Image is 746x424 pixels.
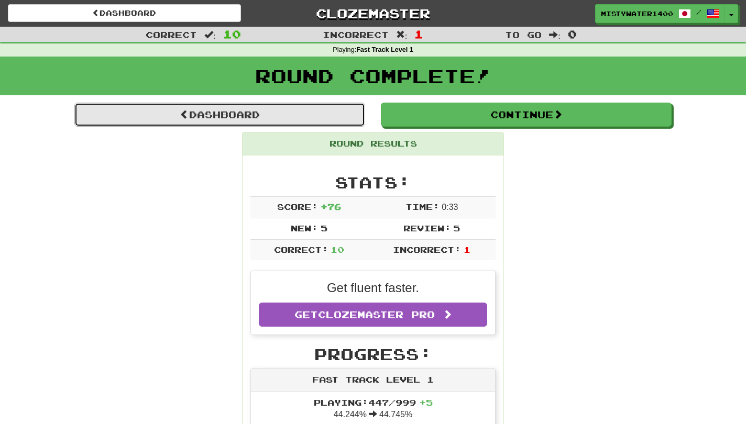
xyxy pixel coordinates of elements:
[414,28,423,40] span: 1
[318,309,435,320] span: Clozemaster Pro
[442,203,458,211] span: 0 : 33
[568,28,577,40] span: 0
[405,202,440,211] span: Time:
[74,103,365,127] a: Dashboard
[696,8,701,16] span: /
[396,30,408,39] span: :
[8,4,241,22] a: Dashboard
[505,29,542,40] span: To go
[323,29,389,40] span: Incorrect
[277,202,318,211] span: Score:
[251,369,495,392] div: Fast Track Level 1
[259,279,487,297] p: Get fluent faster.
[314,397,433,407] span: Playing: 447 / 999
[453,223,460,233] span: 5
[223,28,241,40] span: 10
[243,132,503,155] div: Round Results
[403,223,451,233] span: Review:
[204,30,216,39] span: :
[291,223,318,233] span: New:
[4,65,742,86] h1: Round Complete!
[381,103,672,127] button: Continue
[331,244,344,254] span: 10
[601,9,673,18] span: MistyWater1400
[549,30,561,39] span: :
[321,223,327,233] span: 5
[146,29,197,40] span: Correct
[250,345,496,363] h2: Progress:
[419,397,433,407] span: + 5
[259,303,487,327] a: GetClozemaster Pro
[595,4,725,23] a: MistyWater1400 /
[274,244,328,254] span: Correct:
[393,244,461,254] span: Incorrect:
[257,4,490,23] a: Clozemaster
[250,174,496,191] h2: Stats:
[356,46,413,53] strong: Fast Track Level 1
[464,244,470,254] span: 1
[321,202,341,211] span: + 76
